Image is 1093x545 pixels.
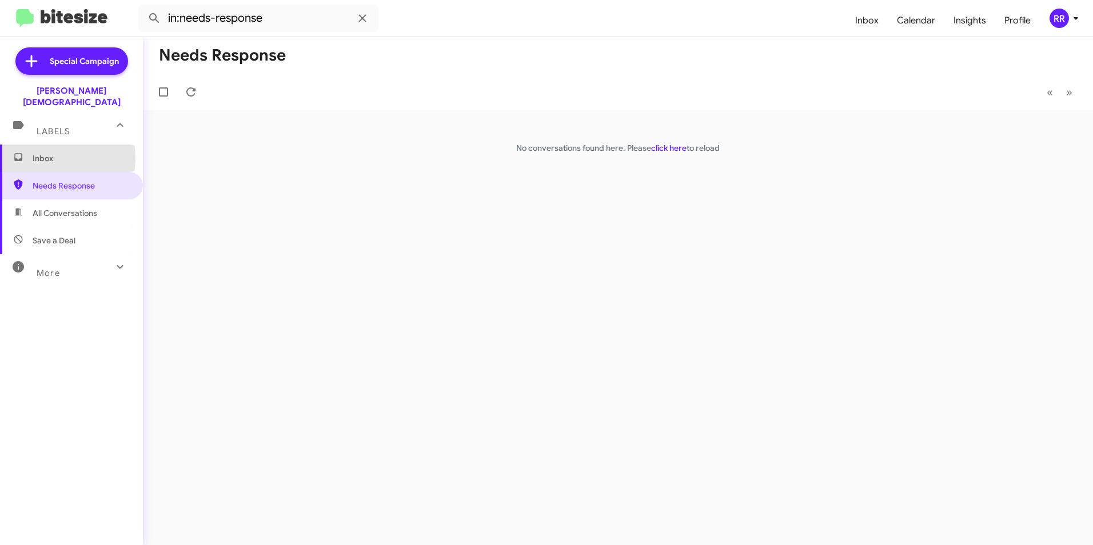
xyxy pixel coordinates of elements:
span: Needs Response [33,180,130,191]
nav: Page navigation example [1040,81,1079,104]
span: » [1066,85,1072,99]
button: RR [1040,9,1080,28]
span: More [37,268,60,278]
span: All Conversations [33,207,97,219]
p: No conversations found here. Please to reload [143,142,1093,154]
a: Calendar [888,4,944,37]
input: Search [138,5,378,32]
div: RR [1050,9,1069,28]
a: Special Campaign [15,47,128,75]
a: Inbox [846,4,888,37]
span: Save a Deal [33,235,75,246]
a: Profile [995,4,1040,37]
button: Previous [1040,81,1060,104]
h1: Needs Response [159,46,286,65]
a: click here [651,143,687,153]
span: « [1047,85,1053,99]
button: Next [1059,81,1079,104]
span: Labels [37,126,70,137]
span: Special Campaign [50,55,119,67]
a: Insights [944,4,995,37]
span: Inbox [33,153,130,164]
